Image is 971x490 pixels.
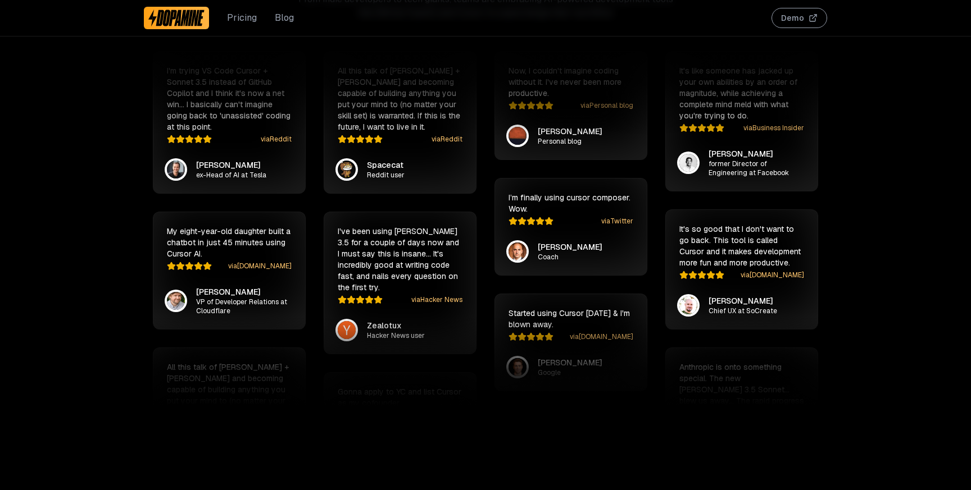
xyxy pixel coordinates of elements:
p: It's like someone has jacked up your own abilities by an order of magnitude, while achieving a co... [679,65,804,121]
p: Reddit user [367,171,405,180]
p: Google [538,368,602,377]
p: [PERSON_NAME] [538,241,602,253]
p: Spacecat [367,159,405,171]
img: Andrej Karpathy [167,161,185,178]
p: [PERSON_NAME] [196,286,292,297]
img: Aditya Agarwal [679,154,697,172]
p: Now, I couldn't imagine coding without it. I've never been more productive. [509,65,633,99]
p: It's so good that I don't want to go back. This tool is called Cursor and it makes development mo... [679,223,804,268]
img: Dopamine [148,9,205,27]
img: Spacecat [338,161,356,178]
a: viaReddit [432,135,462,144]
p: Coach [538,253,602,262]
p: I’m finally using cursor composer. Wow. [509,192,633,214]
p: All this talk of [PERSON_NAME] + [PERSON_NAME] and becoming capable of building anything you put ... [338,65,462,132]
a: viaTwitter [601,217,633,226]
a: via[DOMAIN_NAME] [228,262,292,271]
p: I'm trying VS Code Cursor + Sonnet 3.5 instead of GitHub Copilot and I think it's now a net win… ... [167,65,292,132]
p: Started using Cursor [DATE] & I'm blown away. [509,308,633,330]
p: My eight-year-old daughter built a chatbot in just 45 minutes using Cursor AI. [167,226,292,259]
p: [PERSON_NAME] [709,148,804,159]
p: [PERSON_NAME] [538,126,602,137]
a: via[DOMAIN_NAME] [741,271,804,280]
p: former Director of Engineering at Facebook [709,159,804,177]
p: [PERSON_NAME] [196,159,266,171]
p: VP of Developer Relations at Cloudflare [196,297,292,315]
p: [PERSON_NAME] [709,295,777,306]
a: viaPersonal blog [580,101,633,110]
img: Matt Rickard [509,127,527,145]
p: ex-Head of AI at Tesla [196,171,266,180]
img: Brian Treese [679,296,697,314]
img: Daniel Vassallo [509,242,527,260]
button: Demo [772,8,827,28]
p: Chief UX at SoCreate [709,306,777,315]
p: Gonna apply to YC and list Cursor as my cofounder. [338,386,462,409]
p: [PERSON_NAME] [538,357,602,368]
a: Blog [275,11,294,25]
p: Zealotux [367,320,425,331]
img: Logan Kilpatrick [509,358,527,376]
p: All this talk of [PERSON_NAME] + [PERSON_NAME] and becoming capable of building anything you put ... [167,361,292,429]
p: Personal blog [538,137,602,146]
p: Hacker News user [367,331,425,340]
p: Anthropic is onto something special. The new [PERSON_NAME] 3.5 Sonnet… blew us away… The rapid pr... [679,361,804,418]
a: Dopamine [144,7,209,29]
a: via[DOMAIN_NAME] [570,332,633,341]
p: I've been using [PERSON_NAME] 3.5 for a couple of days now and I must say this is insane… It's in... [338,226,462,293]
a: Pricing [227,11,257,25]
img: Ricky Robinett [167,292,185,310]
a: viaBusiness Insider [743,123,804,132]
a: viaReddit [261,135,292,144]
img: Zealotux [338,321,356,339]
a: viaHacker News [411,295,462,304]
